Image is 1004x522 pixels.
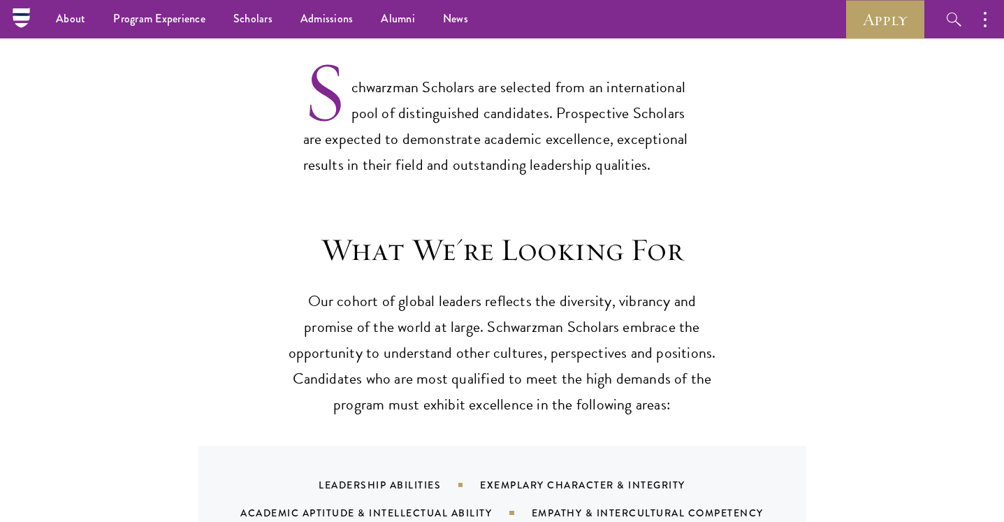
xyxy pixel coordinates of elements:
div: Leadership Abilities [319,478,480,492]
h3: What We're Looking For [286,231,719,270]
div: Academic Aptitude & Intellectual Ability [240,506,531,520]
p: Our cohort of global leaders reflects the diversity, vibrancy and promise of the world at large. ... [286,289,719,418]
div: Exemplary Character & Integrity [480,478,720,492]
p: Schwarzman Scholars are selected from an international pool of distinguished candidates. Prospect... [303,52,701,178]
div: Empathy & Intercultural Competency [532,506,799,520]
